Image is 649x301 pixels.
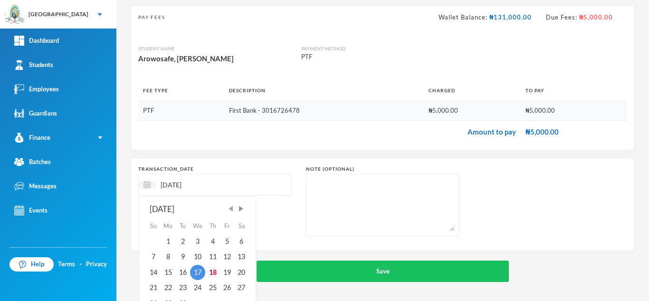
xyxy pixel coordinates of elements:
div: [DATE] [150,204,246,215]
span: Pay Fees [138,14,165,21]
td: ₦5,000.00 [521,101,627,121]
div: Mon Sep 08 2025 [161,249,176,264]
div: Guardians [14,108,57,118]
div: Thu Sep 04 2025 [205,234,220,249]
div: Wed Sep 10 2025 [190,249,206,264]
div: Fri Sep 19 2025 [220,265,234,280]
th: Fee Type [138,80,224,101]
div: Fri Sep 26 2025 [220,280,234,295]
a: Terms [58,260,75,269]
div: Mon Sep 01 2025 [161,234,176,249]
div: Tue Sep 09 2025 [175,249,190,264]
th: Charged [424,80,521,101]
div: Arowosafe, [PERSON_NAME] [138,52,301,65]
th: To Pay [521,80,627,101]
div: Sat Sep 27 2025 [234,280,248,295]
abbr: Sunday [150,223,157,230]
div: Due Fees: [546,13,613,22]
div: Finance [14,133,50,143]
div: Mon Sep 22 2025 [161,280,176,295]
span: ₦5,000.00 [577,13,613,21]
td: PTF [138,101,224,121]
div: Note (optional) [306,165,459,173]
div: Employees [14,84,59,94]
abbr: Friday [224,223,230,230]
div: Mon Sep 15 2025 [161,265,176,280]
button: Save [257,261,509,282]
div: Sat Sep 13 2025 [234,249,248,264]
div: Thu Sep 18 2025 [205,265,220,280]
div: Wed Sep 17 2025 [190,265,206,280]
abbr: Wednesday [193,223,202,230]
td: ₦5,000.00 [521,120,627,143]
div: Tue Sep 02 2025 [175,234,190,249]
div: PTF [301,52,423,62]
span: Previous Month [227,204,235,213]
div: Batches [14,157,51,167]
td: ₦5,000.00 [424,101,521,121]
abbr: Thursday [210,223,216,230]
div: Wed Sep 24 2025 [190,280,206,295]
div: Tue Sep 23 2025 [175,280,190,295]
span: ₦131,000.00 [487,13,532,21]
abbr: Tuesday [180,223,186,230]
div: Events [14,205,48,215]
div: Messages [14,181,57,191]
a: Privacy [86,260,107,269]
th: Description [224,80,424,101]
td: First Bank - 3016726478 [224,101,424,121]
div: Sun Sep 07 2025 [146,249,160,264]
td: Amount to pay [138,120,521,143]
div: Wed Sep 03 2025 [190,234,206,249]
a: Help [10,257,54,272]
abbr: Saturday [239,223,245,230]
div: Student Name [138,45,301,52]
div: Thu Sep 25 2025 [205,280,220,295]
span: Next Month [237,204,245,213]
div: Students [14,60,53,70]
div: Payment Method [301,45,423,52]
div: Sat Sep 06 2025 [234,234,248,249]
abbr: Monday [163,223,172,230]
input: Select date [156,179,236,190]
div: Fri Sep 12 2025 [220,249,234,264]
div: Wallet Balance: [439,13,532,22]
div: Tue Sep 16 2025 [175,265,190,280]
div: Dashboard [14,36,59,46]
div: Fri Sep 05 2025 [220,234,234,249]
div: · [80,260,82,269]
div: transaction_date [138,165,292,173]
div: Sun Sep 14 2025 [146,265,160,280]
div: Sat Sep 20 2025 [234,265,248,280]
div: [GEOGRAPHIC_DATA] [29,10,88,19]
div: Sun Sep 21 2025 [146,280,160,295]
img: logo [5,5,24,24]
div: Thu Sep 11 2025 [205,249,220,264]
